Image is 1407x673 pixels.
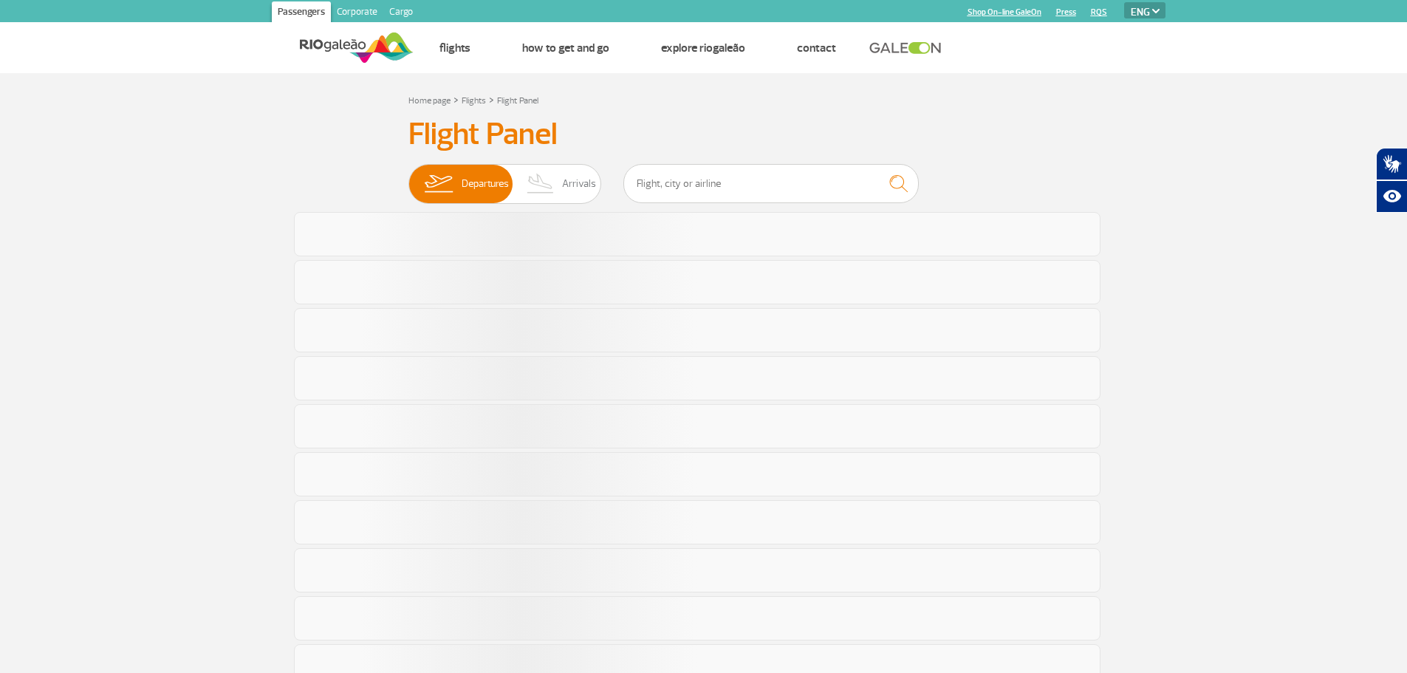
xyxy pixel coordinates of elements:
a: How to get and go [522,41,609,55]
span: Arrivals [562,165,596,203]
button: Abrir recursos assistivos. [1376,180,1407,213]
a: Flights [462,95,486,106]
a: Cargo [383,1,419,25]
span: Departures [462,165,509,203]
h3: Flight Panel [408,116,999,153]
a: Flights [439,41,470,55]
a: > [489,91,494,108]
a: Contact [797,41,836,55]
a: Explore RIOgaleão [661,41,745,55]
button: Abrir tradutor de língua de sinais. [1376,148,1407,180]
div: Plugin de acessibilidade da Hand Talk. [1376,148,1407,213]
a: Corporate [331,1,383,25]
a: Home page [408,95,451,106]
a: Flight Panel [497,95,538,106]
img: slider-desembarque [519,165,563,203]
a: Press [1056,7,1076,17]
input: Flight, city or airline [623,164,919,203]
img: slider-embarque [415,165,462,203]
a: Passengers [272,1,331,25]
a: Shop On-line GaleOn [968,7,1041,17]
a: > [453,91,459,108]
a: RQS [1091,7,1107,17]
